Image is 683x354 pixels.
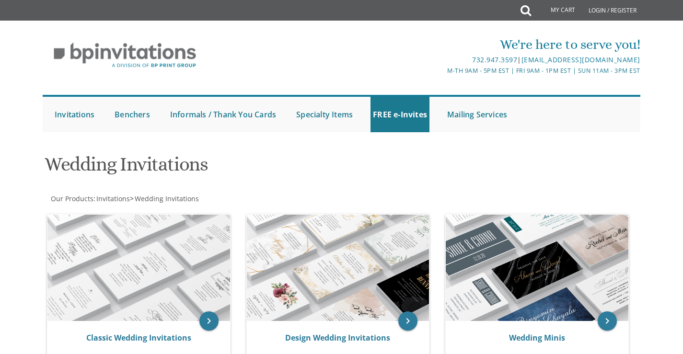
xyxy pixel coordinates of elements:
a: Classic Wedding Invitations [86,332,191,343]
img: BP Invitation Loft [43,35,207,75]
img: Classic Wedding Invitations [47,215,230,321]
div: M-Th 9am - 5pm EST | Fri 9am - 1pm EST | Sun 11am - 3pm EST [243,66,640,76]
a: Wedding Invitations [134,194,199,203]
a: My Cart [530,1,582,20]
a: Benchers [112,97,152,132]
a: Our Products [50,194,93,203]
span: Wedding Invitations [135,194,199,203]
div: | [243,54,640,66]
a: Wedding Minis [509,332,565,343]
a: keyboard_arrow_right [398,311,417,331]
img: Design Wedding Invitations [247,215,429,321]
a: FREE e-Invites [370,97,429,132]
div: : [43,194,342,204]
a: Invitations [52,97,97,132]
div: We're here to serve you! [243,35,640,54]
a: Invitations [95,194,130,203]
a: keyboard_arrow_right [199,311,219,331]
img: Wedding Minis [446,215,628,321]
span: > [130,194,199,203]
a: Informals / Thank You Cards [168,97,278,132]
h1: Wedding Invitations [45,154,436,182]
span: Invitations [96,194,130,203]
a: keyboard_arrow_right [598,311,617,331]
a: Design Wedding Invitations [285,332,390,343]
a: [EMAIL_ADDRESS][DOMAIN_NAME] [521,55,640,64]
a: Specialty Items [294,97,355,132]
a: 732.947.3597 [472,55,517,64]
a: Mailing Services [445,97,509,132]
